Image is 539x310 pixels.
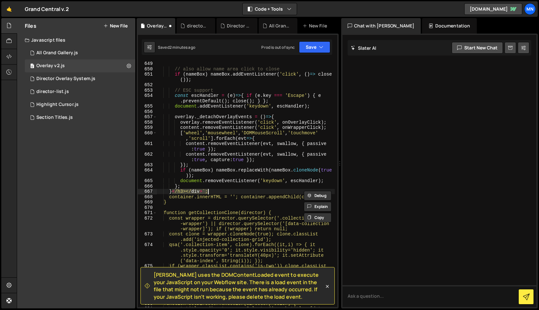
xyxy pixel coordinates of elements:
div: director-list.js [187,23,207,29]
div: Section Titles.js [36,115,73,120]
div: Prod is out of sync [261,45,295,50]
div: 673 [138,232,157,242]
div: 676 [138,274,157,285]
button: New File [103,23,128,28]
div: Documentation [422,18,476,34]
div: Javascript files [17,34,135,46]
div: 649 [138,61,157,67]
div: 15298/42891.js [25,72,135,85]
div: 675 [138,263,157,274]
div: 657 [138,114,157,120]
div: 664 [138,168,157,178]
div: 2 minutes ago [169,45,195,50]
div: 678 [138,290,157,296]
div: Director Overlay System.js [227,23,249,29]
button: Explain [304,202,332,212]
div: 679 [138,295,157,301]
div: 15298/40379.js [25,85,135,98]
div: 652 [138,82,157,88]
div: 659 [138,125,157,130]
div: 667 [138,189,157,194]
div: 670 [138,205,157,211]
div: 15298/45944.js [25,59,135,72]
div: All Grand Gallery.js [36,50,78,56]
div: Saved [158,45,195,50]
button: Start new chat [452,42,503,54]
div: 671 [138,210,157,216]
div: New File [303,23,330,29]
div: 656 [138,109,157,115]
div: 663 [138,162,157,168]
div: 665 [138,178,157,184]
button: Copy [304,213,332,222]
a: MN [524,3,536,15]
div: 653 [138,88,157,93]
div: 15298/43578.js [25,46,135,59]
div: Highlight Cursor.js [36,102,79,108]
div: 655 [138,104,157,109]
div: Overlay v2.js [36,63,65,69]
h2: Files [25,22,36,29]
div: 15298/43117.js [25,98,135,111]
div: 654 [138,93,157,104]
h2: Slater AI [351,45,377,51]
button: Save [299,41,330,53]
div: director-list.js [36,89,69,95]
a: 🤙 [1,1,17,17]
div: 666 [138,184,157,189]
div: 668 [138,194,157,200]
div: 15298/40223.js [25,111,135,124]
div: 651 [138,72,157,82]
span: 0 [30,64,34,69]
div: 672 [138,216,157,232]
button: Code + Tools [243,3,297,15]
div: 677 [138,285,157,290]
div: Chat with [PERSON_NAME] [341,18,421,34]
div: 658 [138,120,157,125]
div: 660 [138,130,157,141]
div: 650 [138,67,157,72]
div: 674 [138,242,157,263]
div: All Grand Gallery.js [269,23,290,29]
div: 662 [138,152,157,162]
div: Director Overlay System.js [36,76,95,82]
a: [DOMAIN_NAME] [464,3,522,15]
div: Grand Central v.2 [25,5,69,13]
div: 661 [138,141,157,152]
div: Overlay v2.js [147,23,168,29]
span: [PERSON_NAME] uses the DOMContentLoaded event to execute your JavaScript on your Webflow site. Th... [154,271,324,300]
button: Debug [304,191,332,201]
div: 680 [138,301,157,306]
div: 669 [138,200,157,205]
